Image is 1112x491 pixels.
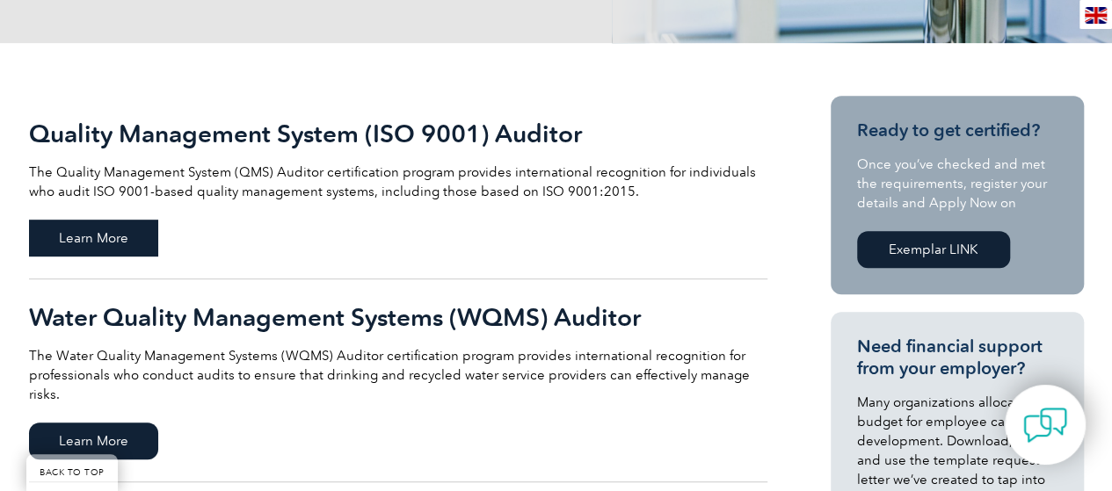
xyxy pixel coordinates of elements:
span: Learn More [29,422,158,459]
h2: Quality Management System (ISO 9001) Auditor [29,119,767,148]
h3: Need financial support from your employer? [857,336,1057,379]
p: Once you’ve checked and met the requirements, register your details and Apply Now on [857,155,1057,213]
p: The Quality Management System (QMS) Auditor certification program provides international recognit... [29,162,767,201]
a: Quality Management System (ISO 9001) Auditor The Quality Management System (QMS) Auditor certific... [29,96,767,279]
img: contact-chat.png [1023,403,1067,447]
a: Exemplar LINK [857,231,1010,268]
a: Water Quality Management Systems (WQMS) Auditor The Water Quality Management Systems (WQMS) Audit... [29,279,767,482]
h3: Ready to get certified? [857,119,1057,141]
h2: Water Quality Management Systems (WQMS) Auditor [29,303,767,331]
p: The Water Quality Management Systems (WQMS) Auditor certification program provides international ... [29,346,767,404]
img: en [1085,7,1107,24]
span: Learn More [29,220,158,256]
a: BACK TO TOP [26,454,118,491]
